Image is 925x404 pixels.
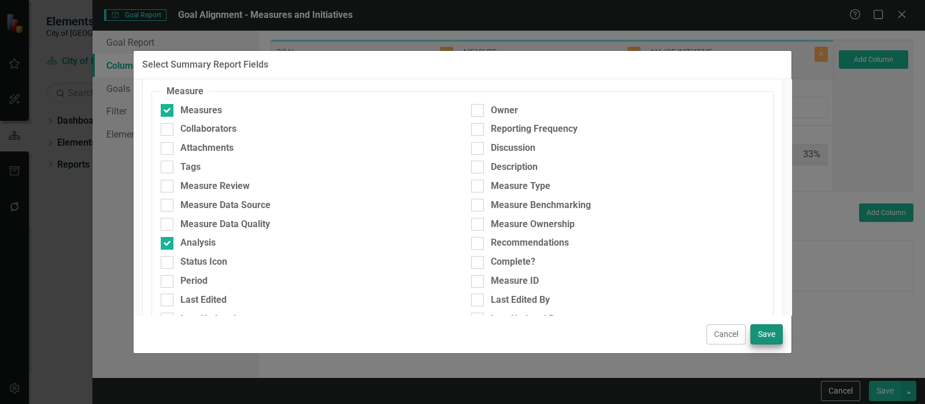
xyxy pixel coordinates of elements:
[180,161,201,174] div: Tags
[491,104,518,117] div: Owner
[180,123,236,136] div: Collaborators
[180,313,236,326] div: Last Updated
[142,60,268,70] div: Select Summary Report Fields
[491,180,550,193] div: Measure Type
[491,313,559,326] div: Last Updated By
[750,324,783,344] button: Save
[180,180,250,193] div: Measure Review
[180,199,271,212] div: Measure Data Source
[180,255,227,269] div: Status Icon
[161,85,209,98] legend: Measure
[180,218,270,231] div: Measure Data Quality
[180,236,216,250] div: Analysis
[491,294,550,307] div: Last Edited By
[491,218,575,231] div: Measure Ownership
[491,142,535,155] div: Discussion
[706,324,746,344] button: Cancel
[180,142,234,155] div: Attachments
[491,255,535,269] div: Complete?
[491,236,569,250] div: Recommendations
[180,275,208,288] div: Period
[180,104,222,117] div: Measures
[491,161,538,174] div: Description
[491,199,591,212] div: Measure Benchmarking
[180,294,227,307] div: Last Edited
[491,275,539,288] div: Measure ID
[491,123,578,136] div: Reporting Frequency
